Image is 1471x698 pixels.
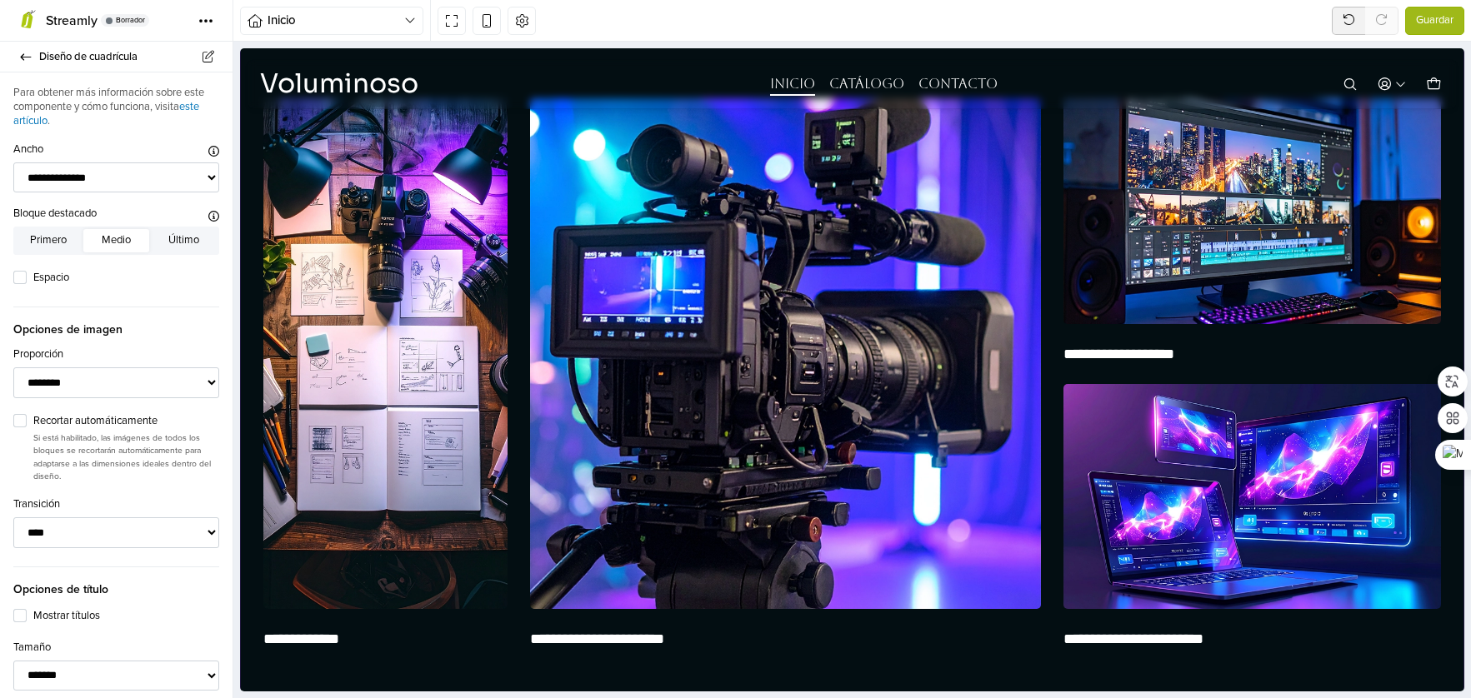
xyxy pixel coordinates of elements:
label: Transición [13,496,60,513]
button: Acceso [1133,22,1170,49]
a: Voluminoso [20,22,178,49]
label: Tamaño [13,640,51,656]
img: Distribución inteligente [823,336,1201,561]
span: Streamly [46,12,98,29]
a: Contacto [678,24,758,47]
button: Primero [16,229,83,252]
button: Carro [1182,22,1204,49]
button: Inicio [240,7,423,35]
span: Guardar [1416,12,1453,29]
a: Catálogo [589,24,664,47]
button: Último [151,229,218,252]
a: Inicio [530,24,575,47]
button: Medio [83,229,150,252]
button: Guardar [1405,7,1464,35]
img: Preproducción [23,50,268,561]
img: Publicar y colorear [823,50,1201,276]
span: Diseño de cuadrícula [39,45,213,68]
p: Si está habilitado, las imágenes de todos los bloques se recortarán automáticamente para adaptars... [33,431,219,483]
img: Filmación de cine en 4K [290,50,801,561]
span: Opciones de imagen [13,307,219,338]
span: Opciones de título [13,566,219,598]
label: Mostrar títulos [33,608,219,625]
label: Recortar automáticamente [33,413,219,430]
button: Buscar [1098,22,1121,49]
span: Borrador [116,17,145,24]
a: este artículo [13,100,199,127]
label: Bloque destacado [13,206,97,222]
label: Proporción [13,347,63,363]
label: Ancho [13,142,43,158]
span: Inicio [268,11,404,30]
p: Para obtener más información sobre este componente y cómo funciona, visita . [13,86,219,128]
label: Espacio [33,270,219,287]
